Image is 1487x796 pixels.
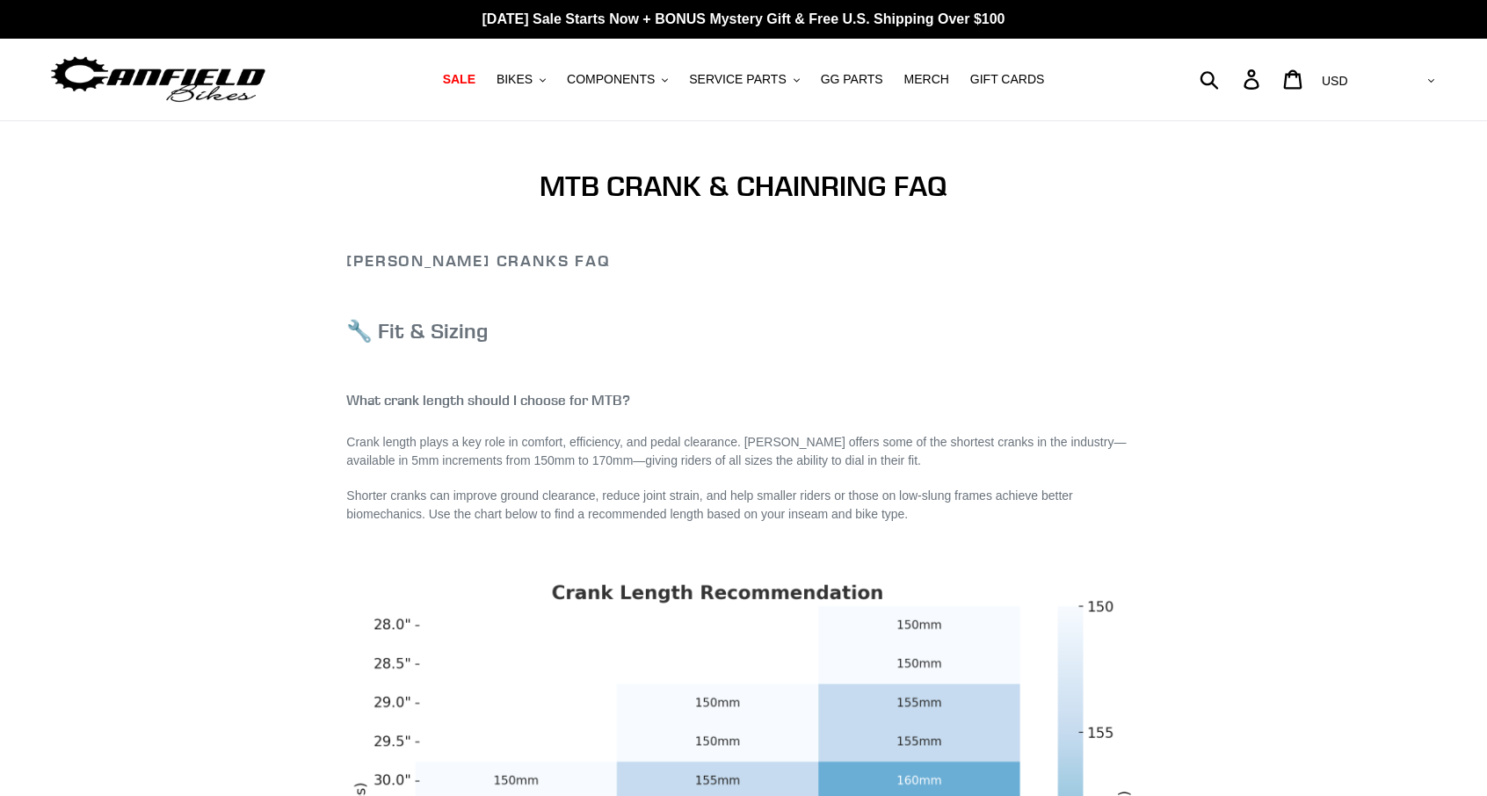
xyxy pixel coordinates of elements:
a: SALE [434,68,484,91]
h1: MTB CRANK & CHAINRING FAQ [346,170,1140,203]
p: Crank length plays a key role in comfort, efficiency, and pedal clearance. [PERSON_NAME] offers s... [346,433,1140,470]
h4: What crank length should I choose for MTB? [346,392,1140,409]
p: Shorter cranks can improve ground clearance, reduce joint strain, and help smaller riders or thos... [346,487,1140,524]
button: BIKES [488,68,555,91]
span: MERCH [904,72,949,87]
span: SALE [443,72,475,87]
button: SERVICE PARTS [680,68,808,91]
span: COMPONENTS [567,72,655,87]
span: BIKES [497,72,533,87]
button: COMPONENTS [558,68,677,91]
a: GIFT CARDS [961,68,1054,91]
img: Canfield Bikes [48,52,268,107]
h3: 🔧 Fit & Sizing [346,318,1140,344]
a: MERCH [896,68,958,91]
h2: [PERSON_NAME] Cranks FAQ [346,251,1140,271]
a: GG PARTS [812,68,892,91]
span: GIFT CARDS [970,72,1045,87]
span: GG PARTS [821,72,883,87]
input: Search [1209,60,1254,98]
span: SERVICE PARTS [689,72,786,87]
